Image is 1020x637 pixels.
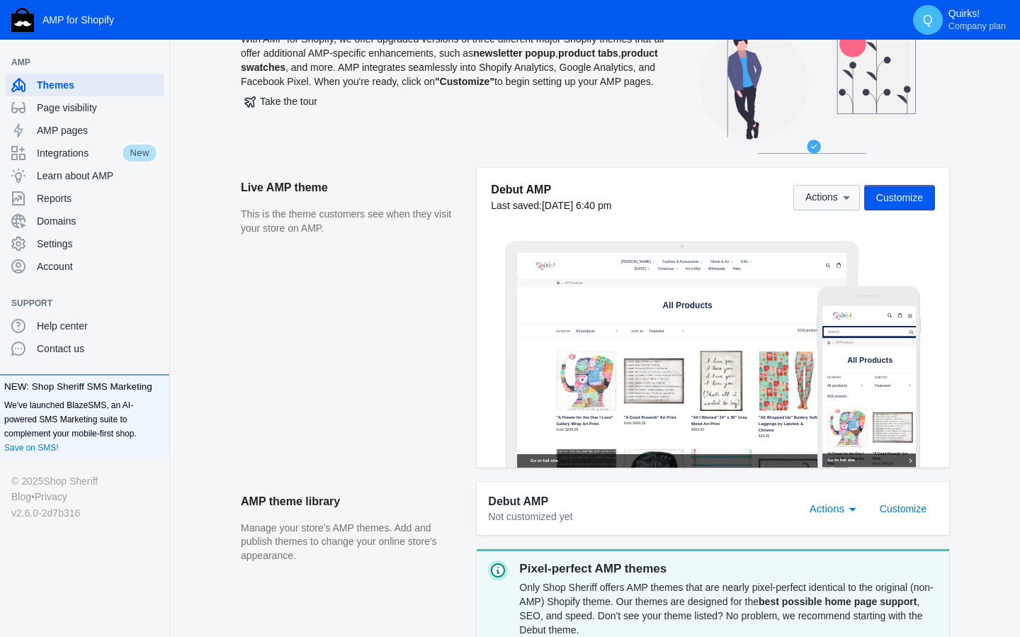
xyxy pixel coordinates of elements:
input: Search [6,64,278,91]
button: [DATE] [339,38,397,59]
button: Add a sales channel [144,300,166,306]
span: All Products [140,82,193,97]
span: Customize [876,192,923,203]
span: Help [635,42,657,55]
button: Home & Art [562,18,641,38]
img: image [16,4,103,54]
p: Pixel-perfect AMP themes [519,560,938,577]
span: Contact us [37,342,158,356]
a: Contact us [6,337,164,360]
button: Menu [245,15,275,43]
a: Themes [6,74,164,96]
span: Go to full site [39,605,945,624]
div: Last saved: [491,198,611,213]
h2: Live AMP theme [241,168,463,208]
a: Reports [6,187,164,210]
span: Take the tour [244,96,317,107]
iframe: Drift Widget Chat Controller [949,566,1003,620]
span: Company plan [948,21,1006,32]
button: Take the tour [241,89,321,114]
a: Help [628,38,664,59]
span: [DATE] 6:40 pm [542,200,612,211]
a: Account [6,255,164,278]
span: 5416 products [16,262,74,273]
a: Home [117,85,126,94]
span: All Products [428,142,574,170]
span: Art-o-Mat [495,42,540,55]
a: Customize [868,502,938,513]
a: Art-o-Mat [488,38,547,59]
span: AMP [11,55,144,69]
span: Actions [810,502,844,514]
a: IntegrationsNew [6,142,164,164]
span: › [131,82,135,97]
span: Learn about AMP [37,169,158,183]
a: AMP pages [6,119,164,142]
span: 5416 products [824,225,888,236]
a: Home [17,105,26,114]
a: Shop Sheriff [43,473,98,489]
span: Customize [880,503,926,514]
a: Privacy [35,489,67,504]
span: Reports [37,191,158,205]
b: product swatches [241,47,658,73]
button: Fashion & Accessories [421,18,553,38]
label: Sort by [336,225,373,238]
img: Shop Sheriff Logo [11,8,34,32]
p: Manage your store's AMP themes. Add and publish themes to change your online store's appearance. [241,522,463,563]
p: This is the theme customers see when they visit your store on AMP. [241,208,463,235]
span: Help center [37,319,158,333]
label: Filter by [115,225,158,238]
b: "Customize" [435,76,494,87]
span: Go to full site [16,446,250,466]
span: Christmas [413,42,461,55]
span: Page visibility [37,101,158,115]
label: Filter by [16,206,128,219]
button: Actions [793,185,860,210]
a: Save on SMS! [4,441,59,455]
strong: best possible home page support [759,596,917,607]
b: product tabs [558,47,618,59]
div: v2.6.0-2d7b316 [11,505,158,521]
a: Domains [6,210,164,232]
span: New [121,143,158,163]
span: AMP for Shopify [42,14,114,26]
a: Blog [11,489,31,504]
div: • [11,489,158,504]
span: All Products [75,148,208,174]
mat-select: Actions [810,499,863,516]
span: [PERSON_NAME] [306,21,393,34]
div: Not customized yet [488,510,793,524]
span: › [32,102,35,117]
span: AMP pages [37,123,158,137]
h5: Debut AMP [491,182,611,197]
a: Page visibility [6,96,164,119]
a: Settings [6,232,164,255]
p: Quirks! [948,8,1006,32]
button: Customize [868,496,938,522]
label: Sort by [157,206,269,219]
img: Laptop frame [505,241,858,468]
span: Domains [37,214,158,228]
button: Add a sales channel [144,60,166,65]
span: Wholesale [562,42,612,55]
a: Learn about AMP [6,164,164,187]
button: Customize [864,185,935,210]
span: All Products [40,102,93,117]
span: Q [921,13,935,27]
img: image [39,13,127,63]
span: Fashion & Accessories [428,21,535,34]
span: Gifts [657,21,679,34]
img: Mobile frame [817,286,921,468]
button: Christmas [406,38,479,59]
span: Debut AMP [488,493,548,510]
span: Support [11,296,144,310]
b: newsletter popup [473,47,555,59]
button: Gifts [650,18,697,38]
a: Wholesale [555,38,619,59]
span: [DATE] [346,42,379,55]
span: Themes [37,78,158,92]
span: Settings [37,237,158,251]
